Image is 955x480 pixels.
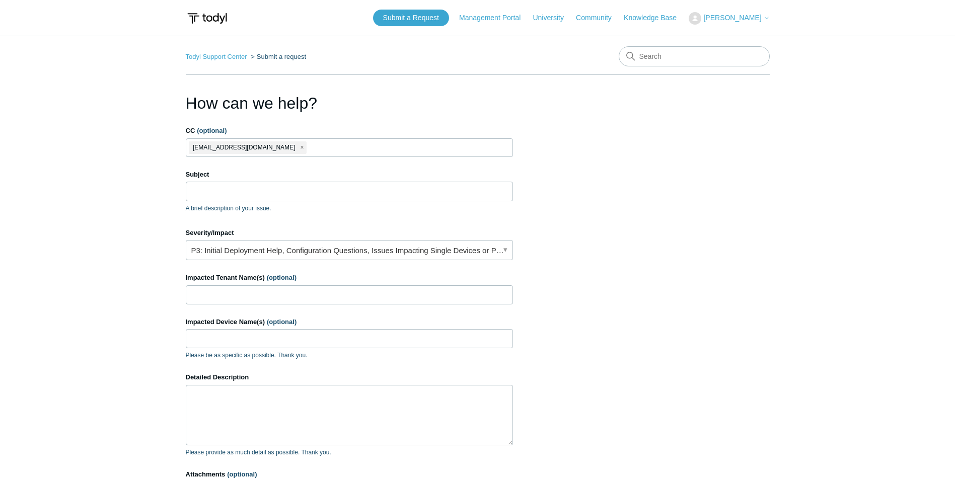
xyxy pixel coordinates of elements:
[703,14,761,22] span: [PERSON_NAME]
[227,470,257,478] span: (optional)
[186,273,513,283] label: Impacted Tenant Name(s)
[186,351,513,360] p: Please be as specific as possible. Thank you.
[193,142,295,153] span: [EMAIL_ADDRESS][DOMAIN_NAME]
[186,240,513,260] a: P3: Initial Deployment Help, Configuration Questions, Issues Impacting Single Devices or Past Out...
[533,13,573,23] a: University
[576,13,622,23] a: Community
[186,170,513,180] label: Subject
[186,317,513,327] label: Impacted Device Name(s)
[689,12,769,25] button: [PERSON_NAME]
[186,126,513,136] label: CC
[186,469,513,479] label: Attachments
[186,372,513,382] label: Detailed Description
[186,448,513,457] p: Please provide as much detail as possible. Thank you.
[267,274,297,281] span: (optional)
[186,53,249,60] li: Todyl Support Center
[459,13,531,23] a: Management Portal
[267,318,297,326] span: (optional)
[186,228,513,238] label: Severity/Impact
[300,142,304,153] span: close
[619,46,770,66] input: Search
[373,10,449,26] a: Submit a Request
[186,204,513,213] p: A brief description of your issue.
[186,91,513,115] h1: How can we help?
[186,9,229,28] img: Todyl Support Center Help Center home page
[624,13,687,23] a: Knowledge Base
[249,53,306,60] li: Submit a request
[197,127,227,134] span: (optional)
[186,53,247,60] a: Todyl Support Center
